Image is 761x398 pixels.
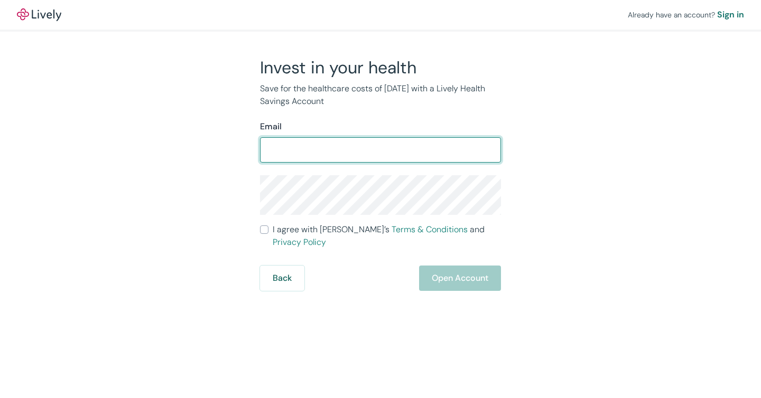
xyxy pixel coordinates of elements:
img: Lively [17,8,61,21]
a: Privacy Policy [273,236,326,248]
label: Email [260,120,282,133]
a: Terms & Conditions [392,224,468,235]
p: Save for the healthcare costs of [DATE] with a Lively Health Savings Account [260,82,501,108]
div: Already have an account? [628,8,744,21]
button: Back [260,266,304,291]
a: LivelyLively [17,8,61,21]
h2: Invest in your health [260,57,501,78]
a: Sign in [717,8,744,21]
span: I agree with [PERSON_NAME]’s and [273,223,501,249]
